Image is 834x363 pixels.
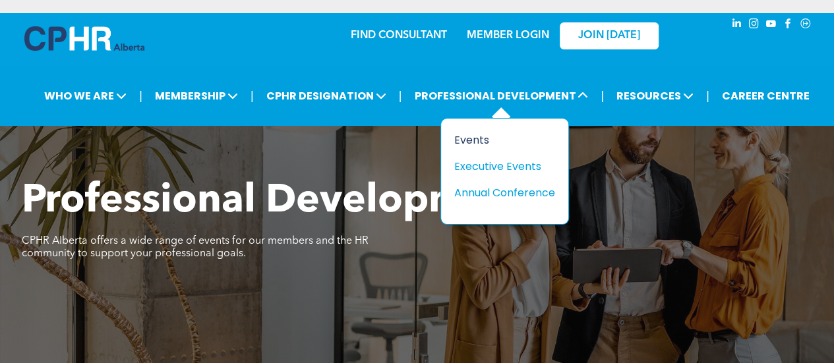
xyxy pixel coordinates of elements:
a: MEMBER LOGIN [467,30,549,41]
span: CPHR DESIGNATION [262,84,390,108]
a: linkedin [730,16,744,34]
a: CAREER CENTRE [718,84,814,108]
a: Executive Events [454,158,555,175]
span: Professional Development [22,182,527,221]
a: facebook [781,16,796,34]
div: Executive Events [454,158,545,175]
li: | [251,82,254,109]
a: Social network [798,16,813,34]
li: | [601,82,604,109]
a: Annual Conference [454,184,555,201]
img: A blue and white logo for cp alberta [24,26,144,51]
li: | [706,82,709,109]
a: FIND CONSULTANT [351,30,447,41]
div: Events [454,132,545,148]
a: youtube [764,16,779,34]
span: RESOURCES [612,84,698,108]
li: | [399,82,402,109]
span: CPHR Alberta offers a wide range of events for our members and the HR community to support your p... [22,236,369,259]
span: JOIN [DATE] [578,30,640,42]
a: JOIN [DATE] [560,22,659,49]
span: PROFESSIONAL DEVELOPMENT [410,84,592,108]
a: Events [454,132,555,148]
a: instagram [747,16,761,34]
span: WHO WE ARE [40,84,131,108]
span: MEMBERSHIP [151,84,242,108]
li: | [139,82,142,109]
div: Annual Conference [454,184,545,201]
